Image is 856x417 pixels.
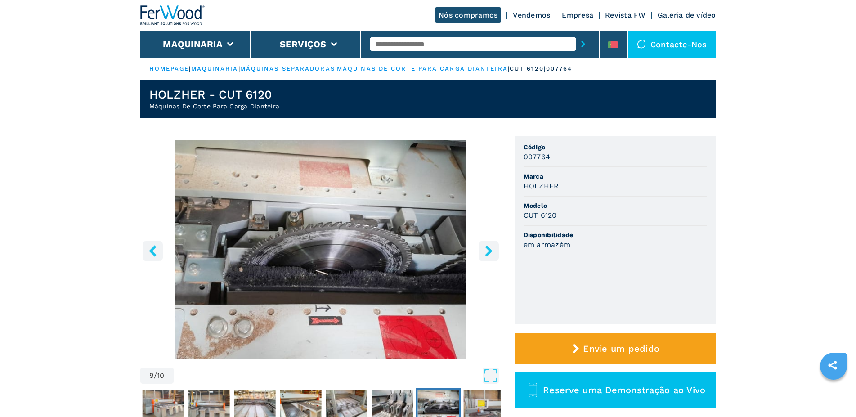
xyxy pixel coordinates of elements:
button: Open Fullscreen [176,368,499,384]
div: Contacte-nos [628,31,716,58]
button: right-button [479,241,499,261]
button: Maquinaria [163,39,223,49]
button: Serviços [280,39,327,49]
button: submit-button [576,34,590,54]
img: Contacte-nos [637,40,646,49]
a: Empresa [562,11,593,19]
span: | [335,65,337,72]
p: cut 6120 | [510,65,546,73]
span: Modelo [524,201,707,210]
span: | [189,65,191,72]
a: Nós compramos [435,7,501,23]
a: HOMEPAGE [149,65,189,72]
h3: em armazém [524,239,571,250]
a: máquinas de corte para carga dianteira [337,65,508,72]
h2: Máquinas De Corte Para Carga Dianteira [149,102,280,111]
span: Envie um pedido [583,343,659,354]
a: maquinaria [191,65,238,72]
a: Galeria de vídeo [658,11,716,19]
h3: HOLZHER [524,181,559,191]
a: Revista FW [605,11,646,19]
span: 10 [157,372,165,379]
span: 9 [149,372,154,379]
span: / [154,372,157,379]
span: | [508,65,510,72]
h1: HOLZHER - CUT 6120 [149,87,280,102]
h3: 007764 [524,152,551,162]
button: Envie um pedido [515,333,716,364]
img: Máquinas De Corte Para Carga Dianteira HOLZHER CUT 6120 [140,140,501,359]
a: Vendemos [513,11,550,19]
img: Ferwood [140,5,205,25]
button: left-button [143,241,163,261]
iframe: Chat [818,377,849,410]
span: Reserve uma Demonstração ao Vivo [543,385,705,395]
span: Disponibilidade [524,230,707,239]
span: Marca [524,172,707,181]
span: Código [524,143,707,152]
a: máquinas separadoras [240,65,335,72]
span: | [238,65,240,72]
div: Go to Slide 9 [140,140,501,359]
h3: CUT 6120 [524,210,557,220]
p: 007764 [546,65,573,73]
a: sharethis [821,354,844,377]
button: Reserve uma Demonstração ao Vivo [515,372,716,408]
